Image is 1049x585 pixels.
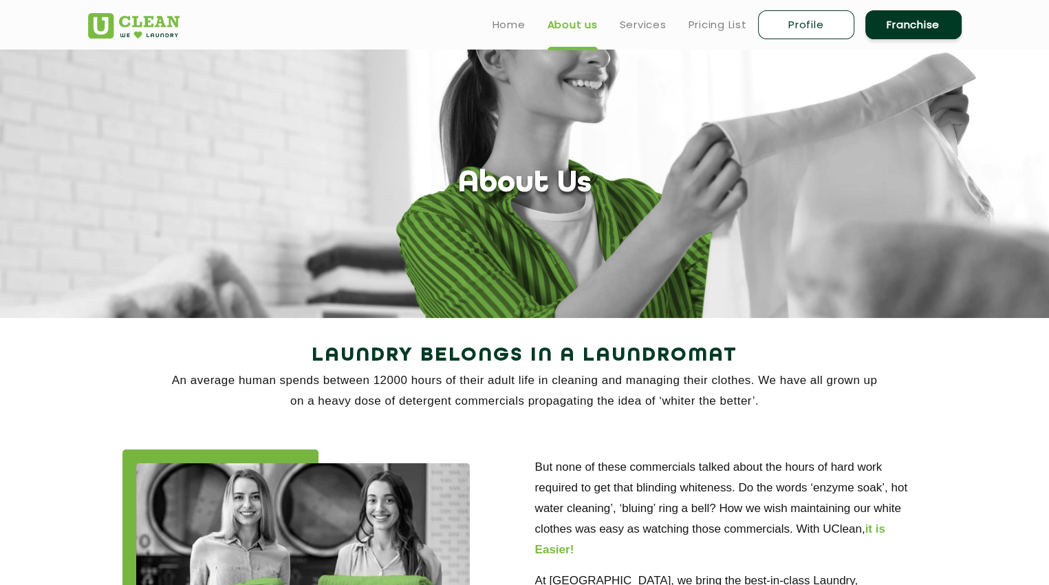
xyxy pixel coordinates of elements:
[493,17,526,33] a: Home
[548,17,598,33] a: About us
[458,167,592,202] h1: About Us
[535,457,927,560] p: But none of these commercials talked about the hours of hard work required to get that blinding w...
[865,10,962,39] a: Franchise
[88,339,962,372] h2: Laundry Belongs in a Laundromat
[620,17,667,33] a: Services
[88,13,180,39] img: UClean Laundry and Dry Cleaning
[88,370,962,412] p: An average human spends between 12000 hours of their adult life in cleaning and managing their cl...
[535,522,885,556] b: it is Easier!
[758,10,854,39] a: Profile
[689,17,747,33] a: Pricing List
